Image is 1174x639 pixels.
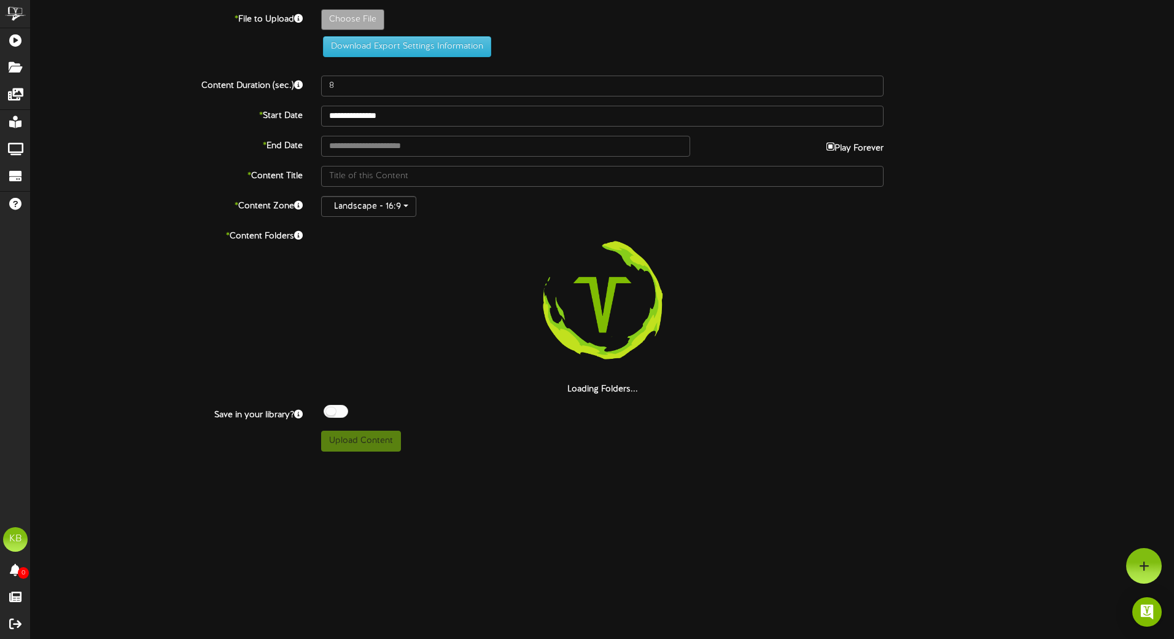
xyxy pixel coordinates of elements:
img: loading-spinner-3.png [524,226,681,383]
button: Download Export Settings Information [323,36,491,57]
strong: Loading Folders... [567,385,638,394]
label: Play Forever [826,136,884,155]
label: End Date [21,136,312,152]
input: Title of this Content [321,166,884,187]
input: Play Forever [826,143,834,151]
label: Start Date [21,106,312,122]
label: Content Zone [21,196,312,213]
label: Content Duration (sec.) [21,76,312,92]
button: Upload Content [321,431,401,452]
label: File to Upload [21,9,312,26]
label: Content Title [21,166,312,182]
div: Open Intercom Messenger [1132,597,1162,627]
button: Landscape - 16:9 [321,196,416,217]
div: KB [3,527,28,552]
span: 0 [18,567,29,579]
label: Save in your library? [21,405,312,421]
a: Download Export Settings Information [317,42,491,51]
label: Content Folders [21,226,312,243]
